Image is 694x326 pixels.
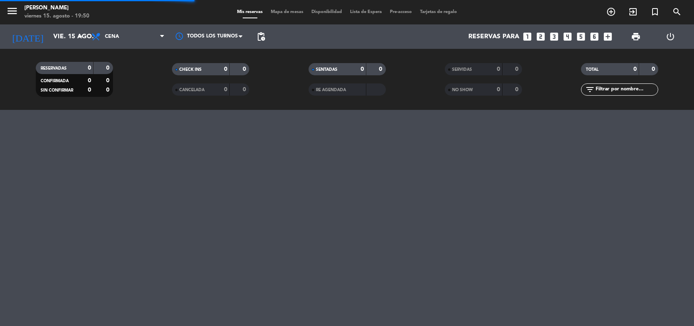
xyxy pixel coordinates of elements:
i: looks_5 [576,31,586,42]
strong: 0 [106,87,111,93]
span: SERVIDAS [452,68,472,72]
strong: 0 [106,65,111,71]
i: looks_6 [589,31,600,42]
strong: 0 [224,87,227,92]
strong: 0 [379,66,384,72]
i: looks_one [522,31,533,42]
strong: 0 [633,66,637,72]
strong: 0 [243,87,248,92]
span: RE AGENDADA [316,88,346,92]
i: exit_to_app [628,7,638,17]
span: Pre-acceso [386,10,416,14]
i: looks_two [535,31,546,42]
strong: 0 [88,87,91,93]
strong: 0 [106,78,111,83]
span: SENTADAS [316,68,337,72]
span: Reservas para [468,33,519,41]
i: [DATE] [6,28,49,46]
span: Lista de Espera [346,10,386,14]
span: CANCELADA [179,88,205,92]
span: CONFIRMADA [41,79,69,83]
span: NO SHOW [452,88,473,92]
strong: 0 [88,65,91,71]
i: looks_3 [549,31,559,42]
span: print [631,32,641,42]
strong: 0 [224,66,227,72]
i: filter_list [585,85,595,94]
i: add_box [603,31,613,42]
input: Filtrar por nombre... [595,85,658,94]
i: menu [6,5,18,17]
strong: 0 [515,87,520,92]
span: SIN CONFIRMAR [41,88,73,92]
strong: 0 [497,87,500,92]
strong: 0 [497,66,500,72]
button: menu [6,5,18,20]
strong: 0 [652,66,657,72]
span: Tarjetas de regalo [416,10,461,14]
i: search [672,7,682,17]
div: viernes 15. agosto - 19:50 [24,12,89,20]
strong: 0 [243,66,248,72]
span: Mapa de mesas [267,10,307,14]
strong: 0 [361,66,364,72]
span: CHECK INS [179,68,202,72]
div: LOG OUT [653,24,688,49]
i: arrow_drop_down [76,32,85,42]
strong: 0 [515,66,520,72]
span: pending_actions [256,32,266,42]
i: turned_in_not [650,7,660,17]
div: [PERSON_NAME] [24,4,89,12]
i: looks_4 [562,31,573,42]
span: Mis reservas [233,10,267,14]
strong: 0 [88,78,91,83]
i: add_circle_outline [606,7,616,17]
span: Disponibilidad [307,10,346,14]
i: power_settings_new [666,32,675,42]
span: Cena [105,34,119,39]
span: TOTAL [586,68,598,72]
span: RESERVADAS [41,66,67,70]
